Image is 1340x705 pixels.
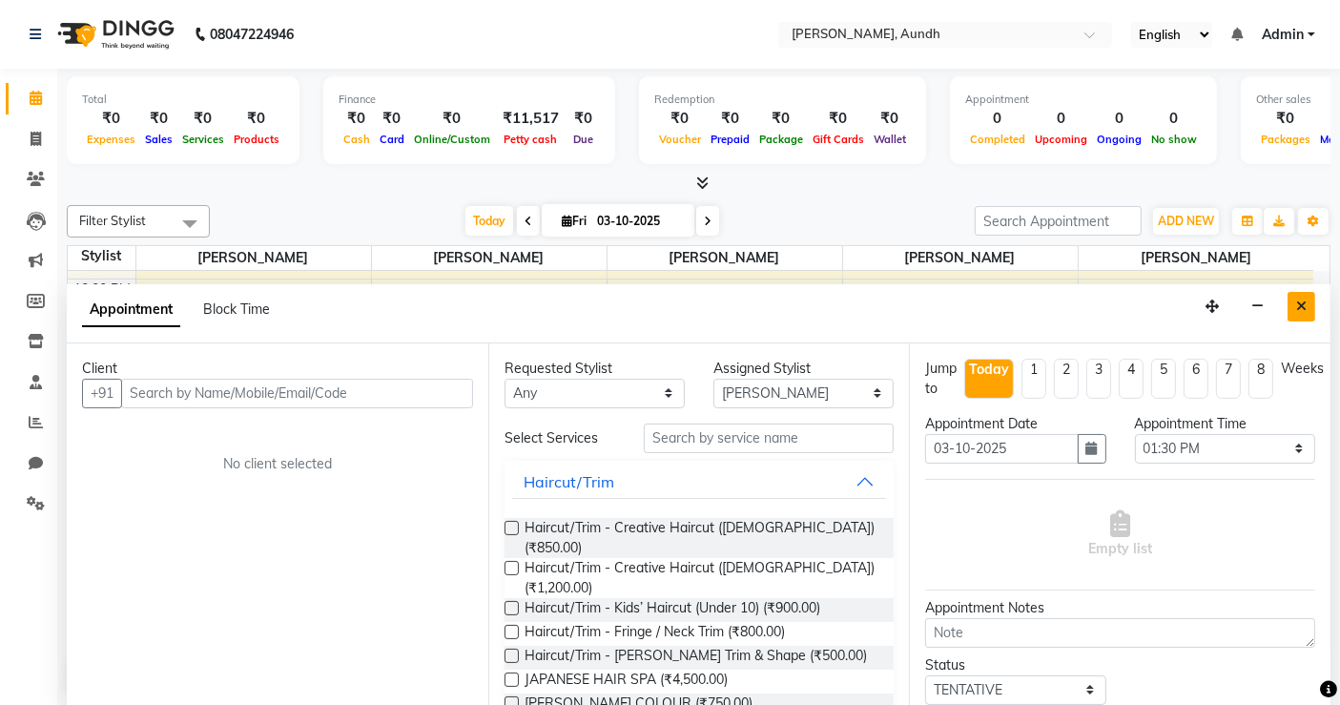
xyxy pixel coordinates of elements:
[525,646,867,670] span: Haircut/Trim - [PERSON_NAME] Trim & Shape (₹500.00)
[1153,208,1219,235] button: ADD NEW
[869,133,911,146] span: Wallet
[965,133,1030,146] span: Completed
[965,92,1202,108] div: Appointment
[925,598,1315,618] div: Appointment Notes
[79,213,146,228] span: Filter Stylist
[568,133,598,146] span: Due
[644,424,894,453] input: Search by service name
[808,133,869,146] span: Gift Cards
[203,301,270,318] span: Block Time
[1030,133,1092,146] span: Upcoming
[965,108,1030,130] div: 0
[128,454,427,474] div: No client selected
[1030,108,1092,130] div: 0
[608,246,842,270] span: [PERSON_NAME]
[82,293,180,327] span: Appointment
[969,360,1009,380] div: Today
[177,133,229,146] span: Services
[654,133,706,146] span: Voucher
[82,108,140,130] div: ₹0
[1146,133,1202,146] span: No show
[1086,359,1111,399] li: 3
[808,108,869,130] div: ₹0
[1079,246,1314,270] span: [PERSON_NAME]
[754,108,808,130] div: ₹0
[1135,414,1315,434] div: Appointment Time
[490,428,629,448] div: Select Services
[1054,359,1079,399] li: 2
[843,246,1078,270] span: [PERSON_NAME]
[1248,359,1273,399] li: 8
[82,379,122,408] button: +91
[121,379,473,408] input: Search by Name/Mobile/Email/Code
[140,108,177,130] div: ₹0
[1256,133,1315,146] span: Packages
[82,92,284,108] div: Total
[339,92,600,108] div: Finance
[925,655,1105,675] div: Status
[1158,214,1214,228] span: ADD NEW
[512,465,887,499] button: Haircut/Trim
[654,92,911,108] div: Redemption
[372,246,607,270] span: [PERSON_NAME]
[1021,359,1046,399] li: 1
[525,518,879,558] span: Haircut/Trim - Creative Haircut ([DEMOGRAPHIC_DATA]) (₹850.00)
[82,359,473,379] div: Client
[229,108,284,130] div: ₹0
[1288,292,1315,321] button: Close
[1216,359,1241,399] li: 7
[1088,510,1152,559] span: Empty list
[754,133,808,146] span: Package
[500,133,563,146] span: Petty cash
[71,280,135,300] div: 12:00 PM
[925,434,1078,464] input: yyyy-mm-dd
[525,558,879,598] span: Haircut/Trim - Creative Haircut ([DEMOGRAPHIC_DATA]) (₹1,200.00)
[1119,359,1144,399] li: 4
[706,133,754,146] span: Prepaid
[375,133,409,146] span: Card
[68,246,135,266] div: Stylist
[557,214,591,228] span: Fri
[1092,108,1146,130] div: 0
[375,108,409,130] div: ₹0
[524,470,614,493] div: Haircut/Trim
[210,8,294,61] b: 08047224946
[177,108,229,130] div: ₹0
[591,207,687,236] input: 2025-10-03
[975,206,1142,236] input: Search Appointment
[1184,359,1208,399] li: 6
[495,108,567,130] div: ₹11,517
[82,133,140,146] span: Expenses
[1092,133,1146,146] span: Ongoing
[339,108,375,130] div: ₹0
[49,8,179,61] img: logo
[409,108,495,130] div: ₹0
[1281,359,1324,379] div: Weeks
[706,108,754,130] div: ₹0
[1146,108,1202,130] div: 0
[525,622,785,646] span: Haircut/Trim - Fringe / Neck Trim (₹800.00)
[713,359,894,379] div: Assigned Stylist
[1151,359,1176,399] li: 5
[140,133,177,146] span: Sales
[339,133,375,146] span: Cash
[229,133,284,146] span: Products
[465,206,513,236] span: Today
[136,246,371,270] span: [PERSON_NAME]
[505,359,685,379] div: Requested Stylist
[409,133,495,146] span: Online/Custom
[1262,25,1304,45] span: Admin
[869,108,911,130] div: ₹0
[525,598,820,622] span: Haircut/Trim - Kids’ Haircut (Under 10) (₹900.00)
[525,670,728,694] span: JAPANESE HAIR SPA (₹4,500.00)
[567,108,600,130] div: ₹0
[654,108,706,130] div: ₹0
[925,414,1105,434] div: Appointment Date
[925,359,957,399] div: Jump to
[1256,108,1315,130] div: ₹0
